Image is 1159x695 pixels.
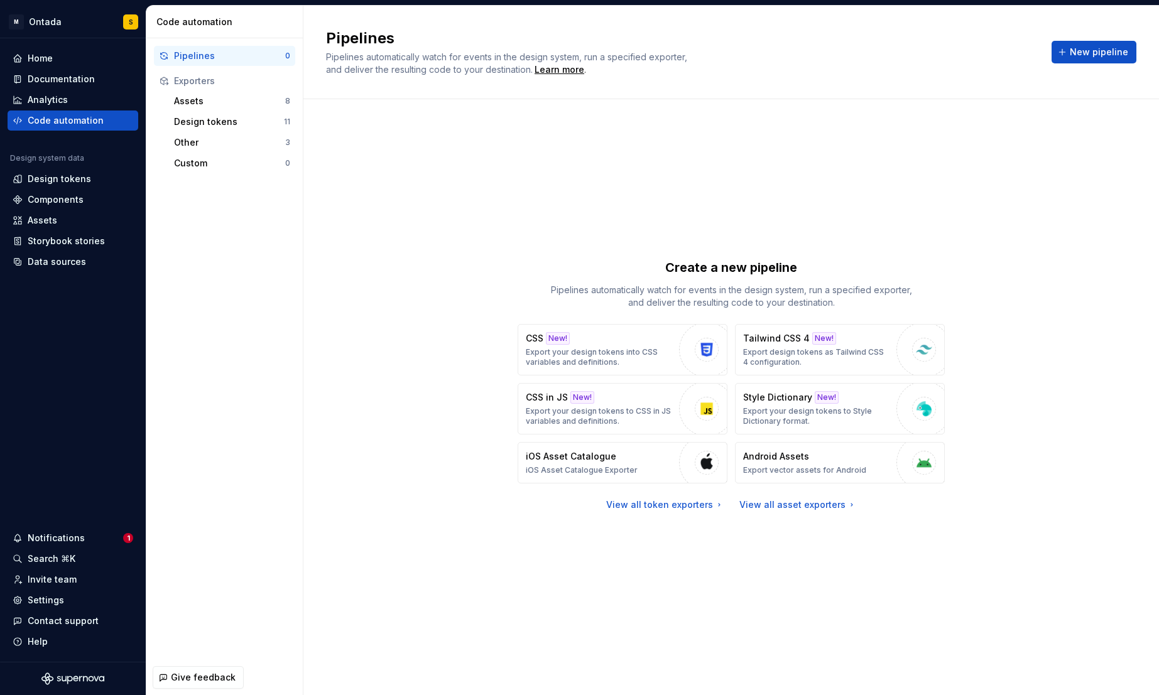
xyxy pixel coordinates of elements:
button: Search ⌘K [8,549,138,569]
p: Export your design tokens to CSS in JS variables and definitions. [526,406,673,426]
button: Notifications1 [8,528,138,548]
div: Help [28,635,48,648]
span: . [533,65,586,75]
div: Pipelines [174,50,285,62]
div: Invite team [28,573,77,586]
a: Storybook stories [8,231,138,251]
button: Pipelines0 [154,46,295,66]
div: New! [546,332,570,345]
p: Create a new pipeline [665,259,797,276]
a: Components [8,190,138,210]
button: Other3 [169,132,295,153]
div: Design tokens [174,116,284,128]
p: CSS [526,332,543,345]
div: New! [812,332,836,345]
button: iOS Asset CatalogueiOS Asset Catalogue Exporter [518,442,727,483]
button: Android AssetsExport vector assets for Android [735,442,945,483]
button: Assets8 [169,91,295,111]
button: CSS in JSNew!Export your design tokens to CSS in JS variables and definitions. [518,383,727,434]
div: Notifications [28,532,85,544]
h2: Pipelines [326,28,1037,48]
div: Data sources [28,256,86,268]
button: Custom0 [169,153,295,173]
div: Search ⌘K [28,552,75,565]
div: New! [570,391,594,404]
div: Code automation [156,16,298,28]
button: Style DictionaryNew!Export your design tokens to Style Dictionary format. [735,383,945,434]
div: Other [174,136,285,149]
div: M [9,14,24,30]
a: Home [8,48,138,68]
div: Components [28,193,84,206]
p: iOS Asset Catalogue Exporter [526,465,638,475]
svg: Supernova Logo [41,672,104,685]
button: Contact support [8,611,138,631]
div: Contact support [28,615,99,627]
p: Android Assets [743,450,809,463]
span: Give feedback [171,671,236,684]
a: Code automation [8,110,138,131]
div: S [129,17,133,27]
div: Code automation [28,114,104,127]
div: Ontada [29,16,62,28]
a: Documentation [8,69,138,89]
button: CSSNew!Export your design tokens into CSS variables and definitions. [518,324,727,375]
a: View all token exporters [606,498,724,511]
button: Tailwind CSS 4New!Export design tokens as Tailwind CSS 4 configuration. [735,324,945,375]
p: CSS in JS [526,391,568,404]
div: Custom [174,157,285,170]
div: Design tokens [28,173,91,185]
a: Data sources [8,252,138,272]
button: Give feedback [153,666,244,689]
div: 0 [285,158,290,168]
a: Settings [8,590,138,610]
div: Settings [28,594,64,606]
p: iOS Asset Catalogue [526,450,616,463]
button: MOntadaS [3,8,143,35]
div: Exporters [174,75,290,87]
p: Export your design tokens into CSS variables and definitions. [526,347,673,367]
div: Design system data [10,153,84,163]
p: Export your design tokens to Style Dictionary format. [743,406,890,426]
div: 11 [284,117,290,127]
a: View all asset exporters [739,498,857,511]
div: 0 [285,51,290,61]
p: Style Dictionary [743,391,812,404]
p: Pipelines automatically watch for events in the design system, run a specified exporter, and deli... [543,284,920,309]
div: New! [815,391,839,404]
a: Analytics [8,90,138,110]
a: Learn more [535,63,584,76]
div: Analytics [28,94,68,106]
span: 1 [123,533,133,543]
div: Home [28,52,53,65]
p: Tailwind CSS 4 [743,332,810,345]
button: Help [8,632,138,652]
div: Storybook stories [28,235,105,247]
p: Export vector assets for Android [743,465,866,475]
div: Assets [174,95,285,107]
a: Invite team [8,569,138,590]
div: 8 [285,96,290,106]
div: Assets [28,214,57,227]
div: 3 [285,137,290,148]
a: Design tokens [8,169,138,189]
a: Assets [8,210,138,230]
div: Documentation [28,73,95,85]
button: Design tokens11 [169,112,295,132]
span: New pipeline [1070,46,1128,58]
span: Pipelines automatically watch for events in the design system, run a specified exporter, and deli... [326,51,690,75]
button: New pipeline [1052,41,1136,63]
p: Export design tokens as Tailwind CSS 4 configuration. [743,347,890,367]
